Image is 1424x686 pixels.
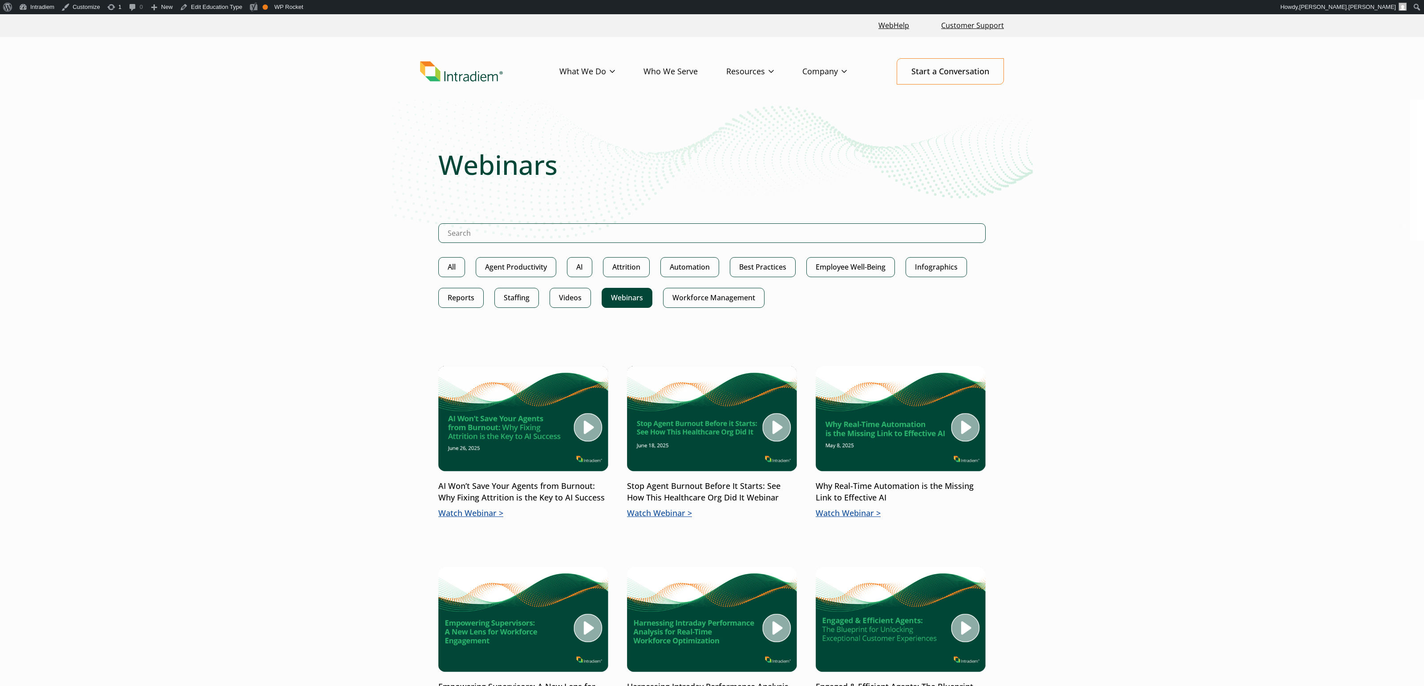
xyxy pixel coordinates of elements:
a: Who We Serve [643,59,726,85]
a: Customer Support [938,16,1007,35]
a: Start a Conversation [897,58,1004,85]
p: AI Won’t Save Your Agents from Burnout: Why Fixing Attrition is the Key to AI Success [438,480,608,504]
input: Search [438,223,986,243]
form: Search Intradiem [438,223,986,257]
div: OK [263,4,268,10]
a: Why Real-Time Automation is the Missing Link to Effective AIWatch Webinar [816,361,986,519]
a: AI [567,257,592,277]
a: Resources [726,59,802,85]
a: Link to homepage of Intradiem [420,61,559,82]
p: Watch Webinar [627,508,797,519]
p: Stop Agent Burnout Before It Starts: See How This Healthcare Org Did It Webinar [627,480,797,504]
a: Link opens in a new window [875,16,913,35]
span: [PERSON_NAME].[PERSON_NAME] [1299,4,1396,10]
a: Agent Productivity [476,257,556,277]
a: Reports [438,288,484,308]
p: Watch Webinar [816,508,986,519]
a: All [438,257,465,277]
a: Best Practices [730,257,796,277]
a: What We Do [559,59,643,85]
p: Watch Webinar [438,508,608,519]
a: AI Won’t Save Your Agents from Burnout: Why Fixing Attrition is the Key to AI SuccessWatch Webinar [438,361,608,519]
img: Intradiem [420,61,503,82]
a: Employee Well-Being [806,257,895,277]
a: Infographics [906,257,967,277]
a: Company [802,59,875,85]
a: Attrition [603,257,650,277]
a: Automation [660,257,719,277]
a: Workforce Management [663,288,765,308]
a: Videos [550,288,591,308]
a: Staffing [494,288,539,308]
a: Webinars [602,288,652,308]
p: Why Real-Time Automation is the Missing Link to Effective AI [816,480,986,504]
a: Stop Agent Burnout Before It Starts: See How This Healthcare Org Did It WebinarWatch Webinar [627,361,797,519]
h1: Webinars [438,149,986,181]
